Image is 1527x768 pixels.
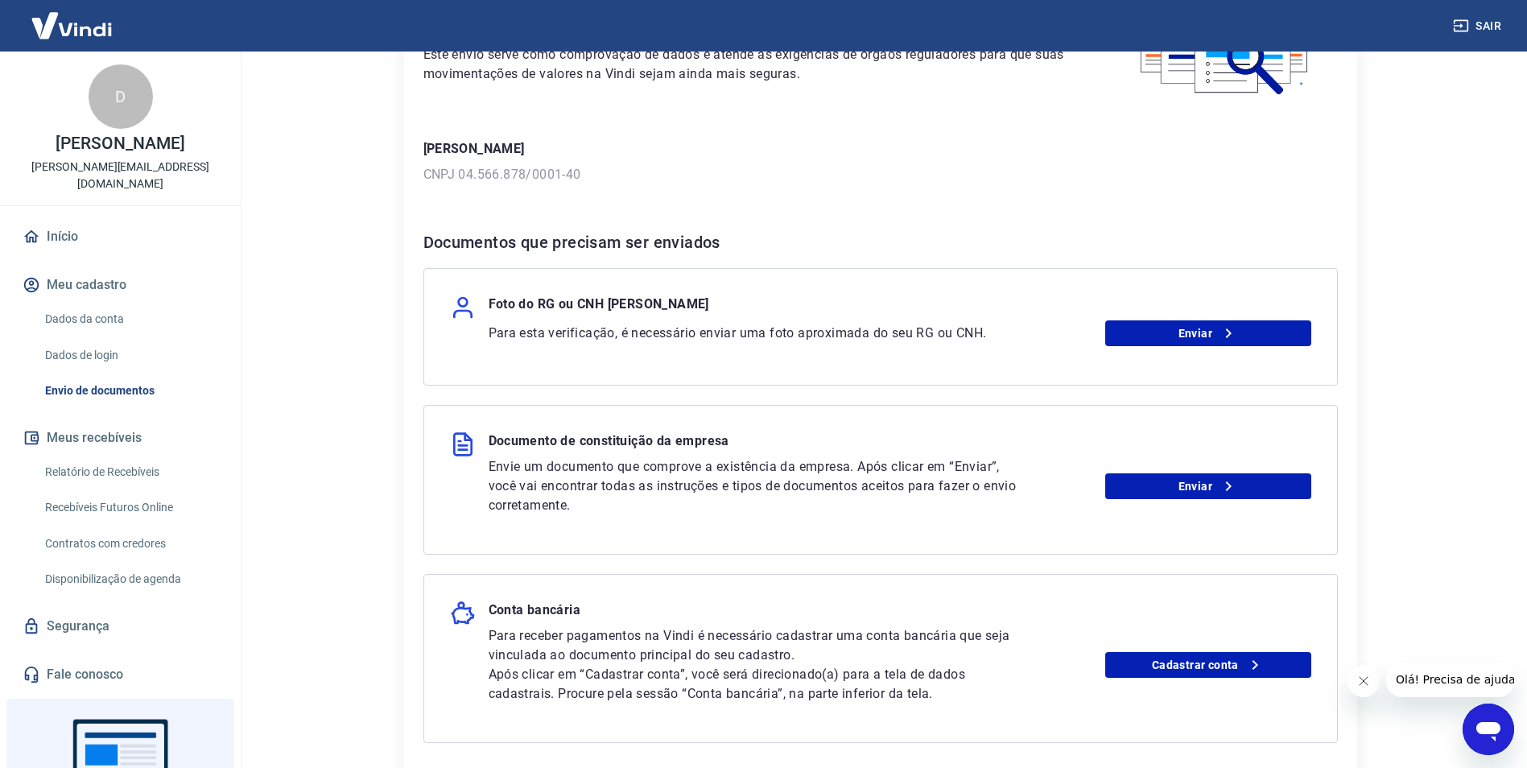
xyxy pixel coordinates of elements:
p: [PERSON_NAME] [56,135,184,152]
p: Documento de constituição da empresa [489,431,729,457]
iframe: Fechar mensagem [1347,665,1380,697]
p: [PERSON_NAME][EMAIL_ADDRESS][DOMAIN_NAME] [13,159,228,192]
a: Envio de documentos [39,374,221,407]
img: Vindi [19,1,124,50]
p: Foto do RG ou CNH [PERSON_NAME] [489,295,709,320]
a: Dados da conta [39,303,221,336]
a: Enviar [1105,320,1311,346]
p: CNPJ 04.566.878/0001-40 [423,165,1338,184]
p: Após clicar em “Cadastrar conta”, você será direcionado(a) para a tela de dados cadastrais. Procu... [489,665,1023,704]
iframe: Botão para abrir a janela de mensagens [1463,704,1514,755]
a: Cadastrar conta [1105,652,1311,678]
a: Início [19,219,221,254]
img: money_pork.0c50a358b6dafb15dddc3eea48f23780.svg [450,601,476,626]
p: [PERSON_NAME] [423,139,1338,159]
button: Meu cadastro [19,267,221,303]
span: Olá! Precisa de ajuda? [10,11,135,24]
a: Relatório de Recebíveis [39,456,221,489]
p: Conta bancária [489,601,581,626]
a: Contratos com credores [39,527,221,560]
p: Este envio serve como comprovação de dados e atende as exigências de órgãos reguladores para que ... [423,45,1075,84]
a: Segurança [19,609,221,644]
a: Dados de login [39,339,221,372]
h6: Documentos que precisam ser enviados [423,229,1338,255]
p: Para receber pagamentos na Vindi é necessário cadastrar uma conta bancária que seja vinculada ao ... [489,626,1023,665]
a: Disponibilização de agenda [39,563,221,596]
p: Para esta verificação, é necessário enviar uma foto aproximada do seu RG ou CNH. [489,324,1023,343]
a: Fale conosco [19,657,221,692]
img: file.3f2e98d22047474d3a157069828955b5.svg [450,431,476,457]
iframe: Mensagem da empresa [1386,662,1514,697]
a: Enviar [1105,473,1311,499]
a: Recebíveis Futuros Online [39,491,221,524]
img: user.af206f65c40a7206969b71a29f56cfb7.svg [450,295,476,320]
div: D [89,64,153,129]
button: Sair [1450,11,1508,41]
button: Meus recebíveis [19,420,221,456]
p: Envie um documento que comprove a existência da empresa. Após clicar em “Enviar”, você vai encont... [489,457,1023,515]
